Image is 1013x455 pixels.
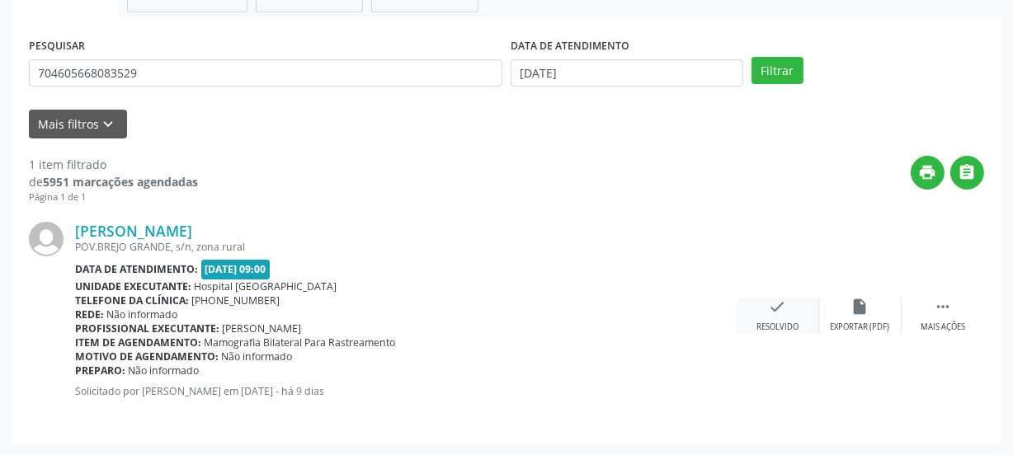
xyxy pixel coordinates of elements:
div: de [29,173,198,190]
span: Não informado [222,349,293,364]
span: [PERSON_NAME] [223,321,302,335]
button:  [950,156,984,190]
i:  [934,298,952,316]
span: Hospital [GEOGRAPHIC_DATA] [195,279,337,293]
button: Mais filtroskeyboard_arrow_down [29,110,127,138]
b: Motivo de agendamento: [75,349,219,364]
div: Resolvido [756,321,799,333]
b: Telefone da clínica: [75,293,189,307]
span: Não informado [107,307,178,321]
b: Unidade executante: [75,279,191,293]
strong: 5951 marcações agendadas [43,174,198,190]
label: DATA DE ATENDIMENTO [511,34,629,59]
input: Selecione um intervalo [511,59,743,87]
i: keyboard_arrow_down [100,115,118,134]
label: PESQUISAR [29,34,85,59]
b: Rede: [75,307,104,321]
b: Profissional executante: [75,321,219,335]
i: check [769,298,787,316]
div: Página 1 de 1 [29,190,198,204]
div: Mais ações [921,321,965,333]
span: Mamografia Bilateral Para Rastreamento [205,335,396,349]
input: Nome, CNS [29,59,502,87]
div: 1 item filtrado [29,156,198,173]
span: Não informado [129,364,200,378]
i:  [959,163,977,181]
i: insert_drive_file [851,298,869,316]
span: [DATE] 09:00 [201,260,271,279]
b: Data de atendimento: [75,262,198,276]
a: [PERSON_NAME] [75,222,192,240]
span: [PHONE_NUMBER] [192,293,280,307]
p: Solicitado por [PERSON_NAME] em [DATE] - há 9 dias [75,384,737,398]
i: print [919,163,937,181]
b: Preparo: [75,364,125,378]
img: img [29,222,64,256]
button: print [911,156,945,190]
div: Exportar (PDF) [831,321,890,333]
button: Filtrar [752,57,803,85]
b: Item de agendamento: [75,335,201,349]
div: POV.BREJO GRANDE, s/n, zona rural [75,240,737,254]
